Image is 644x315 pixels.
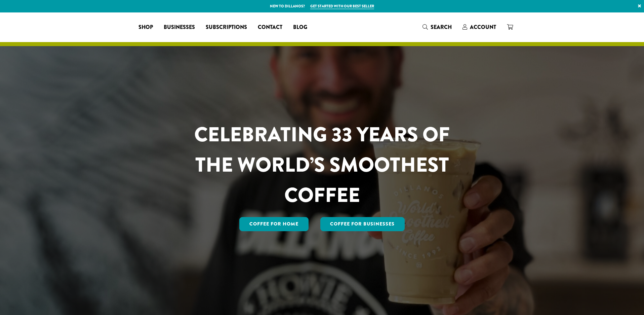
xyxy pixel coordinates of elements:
a: Coffee for Home [239,217,309,231]
span: Contact [258,23,282,32]
span: Subscriptions [206,23,247,32]
a: Search [417,22,457,33]
h1: CELEBRATING 33 YEARS OF THE WORLD’S SMOOTHEST COFFEE [174,119,470,210]
span: Blog [293,23,307,32]
a: Coffee For Businesses [320,217,405,231]
a: Get started with our best seller [310,3,374,9]
span: Search [431,23,452,31]
span: Account [470,23,496,31]
a: Shop [133,22,158,33]
span: Shop [138,23,153,32]
span: Businesses [164,23,195,32]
